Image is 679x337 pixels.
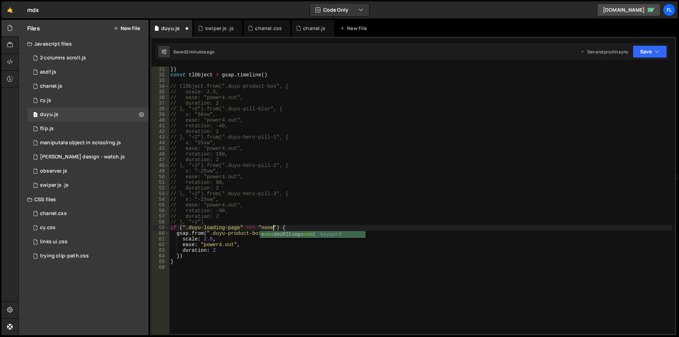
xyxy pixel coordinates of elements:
div: duyu.js [40,111,58,118]
div: 55 [151,202,169,208]
div: asdf.js [40,69,56,75]
div: maniputale object in scrooling.js [40,140,121,146]
div: 14087/45247.js [27,79,149,93]
div: flip.js [40,126,54,132]
div: 47 [151,157,169,163]
div: 42 [151,129,169,134]
div: 54 [151,197,169,202]
div: 39 [151,112,169,117]
div: 31 [151,66,169,72]
div: 2 columns scroll.js [40,55,86,61]
div: 34 [151,83,169,89]
div: 14087/44196.css [27,221,149,235]
div: 51 [151,180,169,185]
div: 50 [151,174,169,180]
button: Code Only [310,4,369,16]
div: CSS files [19,192,149,207]
div: Dev and prod in sync [580,49,628,55]
div: 45 [151,146,169,151]
div: cy.js [40,97,51,104]
div: 2 minutes ago [186,49,214,55]
div: 63 [151,248,169,253]
div: 14087/45251.css [27,207,149,221]
div: 33 [151,78,169,83]
div: 36 [151,95,169,100]
div: 61 [151,236,169,242]
button: New File [114,25,140,31]
div: 49 [151,168,169,174]
div: 37 [151,100,169,106]
div: New File [340,25,370,32]
div: links ui.css [40,239,68,245]
div: 43 [151,134,169,140]
a: fl [663,4,675,16]
button: Save [633,45,667,58]
div: 59 [151,225,169,231]
a: [DOMAIN_NAME] [597,4,661,16]
span: 1 [33,112,37,118]
div: mdx [27,6,39,14]
div: 48 [151,163,169,168]
div: 44 [151,140,169,146]
div: 38 [151,106,169,112]
div: 66 [151,265,169,270]
div: 41 [151,123,169,129]
div: chanel.css [40,210,67,217]
div: 40 [151,117,169,123]
div: cy.css [40,225,56,231]
div: 46 [151,151,169,157]
div: 52 [151,185,169,191]
div: 14087/44148.js [27,93,149,108]
div: 14087/45503.js [27,108,149,122]
div: chanel.js [40,83,62,89]
div: 58 [151,219,169,225]
a: 🤙 [1,1,19,18]
div: 64 [151,253,169,259]
div: 14087/37273.js [27,122,149,136]
div: 14087/43937.js [27,65,149,79]
div: 62 [151,242,169,248]
div: duyu.js [161,25,180,32]
div: 14087/36400.css [27,249,149,263]
div: 14087/45370.js [27,178,149,192]
div: 14087/36990.js [27,164,149,178]
div: swiper js .js [205,25,234,32]
div: Saved [173,49,214,55]
div: 32 [151,72,169,78]
div: 14087/37841.css [27,235,149,249]
div: 65 [151,259,169,265]
div: [PERSON_NAME] design - watch.js [40,154,125,160]
div: 56 [151,208,169,214]
div: 14087/36120.js [27,136,149,150]
div: Javascript files [19,37,149,51]
div: observer.js [40,168,67,174]
div: trying clip-path.css [40,253,89,259]
div: swiper js .js [40,182,69,188]
div: 14087/35941.js [27,150,149,164]
div: 35 [151,89,169,95]
div: 57 [151,214,169,219]
div: 53 [151,191,169,197]
div: 60 [151,231,169,236]
div: 14087/36530.js [27,51,149,65]
h2: Files [27,24,40,32]
div: chanel.js [303,25,325,32]
div: chanel.css [255,25,282,32]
